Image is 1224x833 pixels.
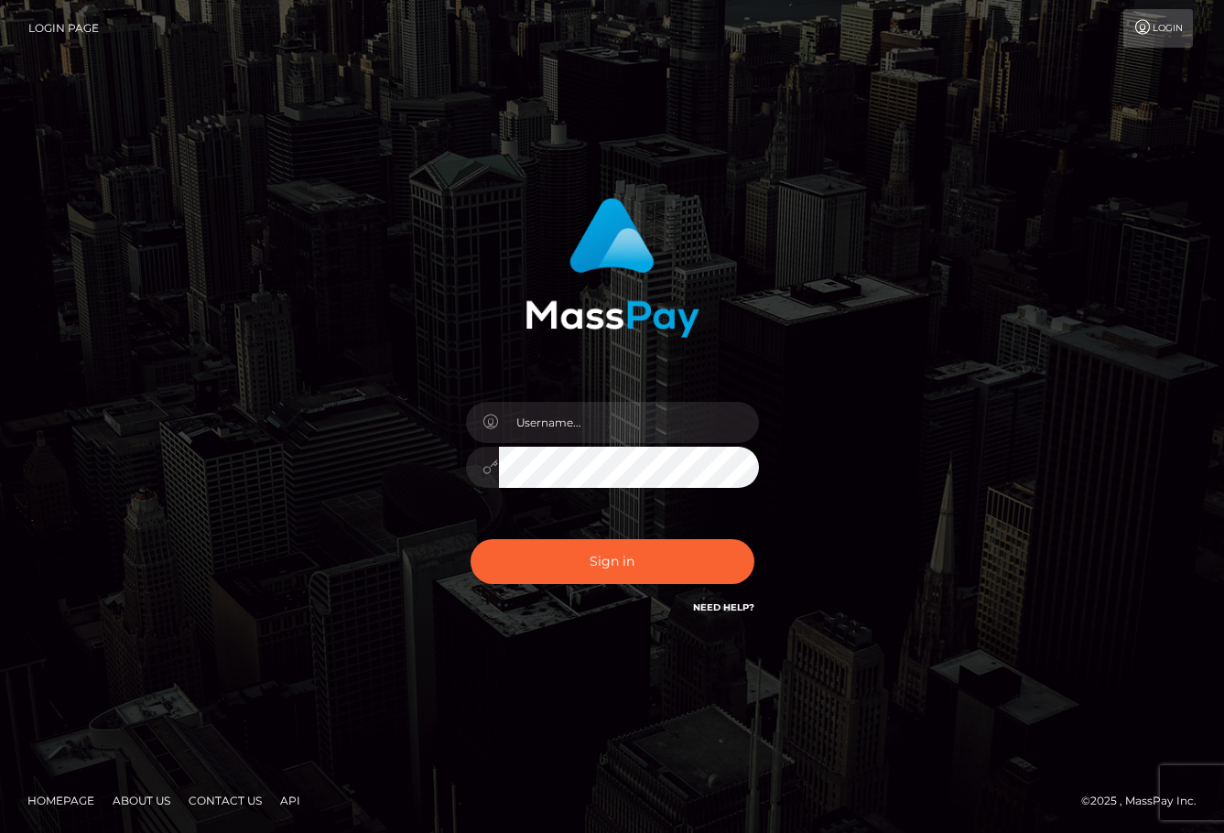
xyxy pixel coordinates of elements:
div: © 2025 , MassPay Inc. [1081,791,1210,811]
a: Homepage [20,786,102,815]
a: Need Help? [693,601,754,613]
a: Login [1123,9,1193,48]
a: Contact Us [181,786,269,815]
a: Login Page [28,9,99,48]
a: About Us [105,786,178,815]
img: MassPay Login [525,198,699,338]
a: API [273,786,308,815]
button: Sign in [471,539,754,584]
input: Username... [499,402,759,443]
